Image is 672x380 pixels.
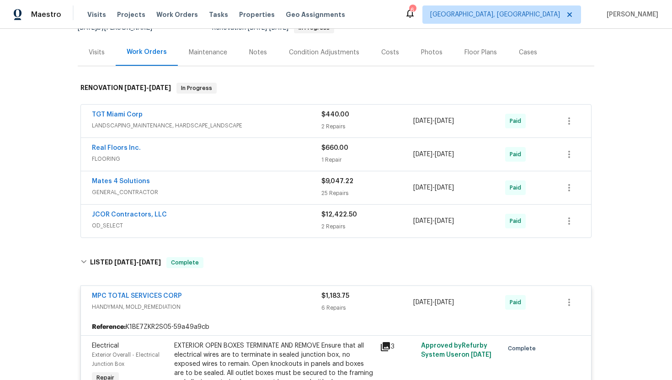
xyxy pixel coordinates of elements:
div: Cases [519,48,537,57]
span: Paid [510,150,525,159]
span: $12,422.50 [321,211,357,218]
span: Projects [117,10,145,19]
span: - [413,116,454,126]
span: [DATE] [413,151,432,158]
span: [DATE] [435,218,454,224]
span: [DATE] [149,84,171,91]
div: Condition Adjustments [289,48,359,57]
span: Tasks [209,11,228,18]
div: K1BE7ZKR2S05-59a49a9cb [81,319,591,335]
a: MPC TOTAL SERVICES CORP [92,293,182,299]
span: [DATE] [413,218,432,224]
span: [DATE] [114,259,136,265]
a: TGT Miami Corp [92,111,143,118]
span: Complete [508,344,539,353]
span: Approved by Refurby System User on [421,343,491,358]
div: 25 Repairs [321,189,413,198]
div: Work Orders [127,47,167,57]
div: Visits [89,48,105,57]
span: OD_SELECT [92,221,321,230]
span: [DATE] [248,25,267,31]
span: [DATE] [124,84,146,91]
div: 2 Repairs [321,222,413,231]
span: [DATE] [435,185,454,191]
div: 6 [409,5,416,15]
a: Real Floors Inc. [92,145,141,151]
span: FLOORING [92,154,321,164]
span: Work Orders [156,10,198,19]
h6: LISTED [90,257,161,268]
span: Complete [167,258,203,267]
span: HANDYMAN, MOLD_REMEDIATION [92,302,321,311]
span: - [413,298,454,307]
span: - [248,25,288,31]
span: [DATE] [413,299,432,306]
h6: RENOVATION [80,83,171,94]
span: Renovation [212,25,334,31]
span: $1,183.75 [321,293,349,299]
span: [PERSON_NAME] [603,10,658,19]
b: Reference: [92,322,126,332]
span: [DATE] [413,185,432,191]
span: Geo Assignments [286,10,345,19]
span: - [413,183,454,192]
div: 2 Repairs [321,122,413,131]
span: [DATE] [435,299,454,306]
div: 3 [380,341,416,352]
span: [DATE] [78,25,97,31]
span: Maestro [31,10,61,19]
span: $9,047.22 [321,178,353,185]
div: Notes [249,48,267,57]
span: Paid [510,116,525,126]
span: In Progress [177,84,216,93]
span: [DATE] [269,25,288,31]
a: JCOR Contractors, LLC [92,211,167,218]
span: Paid [510,183,525,192]
span: Paid [510,298,525,307]
div: Floor Plans [464,48,497,57]
span: - [114,259,161,265]
span: Properties [239,10,275,19]
div: Maintenance [189,48,227,57]
span: [GEOGRAPHIC_DATA], [GEOGRAPHIC_DATA] [430,10,560,19]
div: Photos [421,48,443,57]
span: Visits [87,10,106,19]
span: [DATE] [139,259,161,265]
span: Paid [510,216,525,226]
span: [DATE] [435,151,454,158]
span: GENERAL_CONTRACTOR [92,188,321,197]
span: [DATE] [413,118,432,124]
span: - [413,150,454,159]
span: - [124,84,171,91]
div: Costs [381,48,399,57]
a: Mates 4 Solutions [92,178,150,185]
span: [DATE] [435,118,454,124]
span: $440.00 [321,111,349,118]
div: LISTED [DATE]-[DATE]Complete [78,248,594,277]
div: 6 Repairs [321,303,413,312]
span: - [413,216,454,226]
div: RENOVATION [DATE]-[DATE]In Progress [78,74,594,103]
span: Electrical [92,343,119,349]
span: $660.00 [321,145,348,151]
div: 1 Repair [321,155,413,164]
span: [DATE] [471,352,491,358]
span: LANDSCAPING_MAINTENANCE, HARDSCAPE_LANDSCAPE [92,121,321,130]
span: Exterior Overall - Electrical Junction Box [92,352,160,367]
